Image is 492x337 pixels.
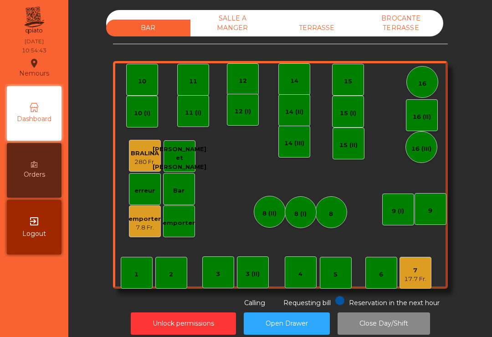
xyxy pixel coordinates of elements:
div: 6 [379,270,383,279]
div: 7.8 Fr. [128,223,161,232]
div: 15 (II) [339,141,358,150]
div: Bar [173,186,184,195]
div: 11 [189,77,197,86]
div: 8 (II) [262,209,277,218]
div: 3 (II) [246,270,260,279]
div: 17.7 Fr. [404,275,426,284]
div: [PERSON_NAME] et [PERSON_NAME] [153,145,206,172]
div: 9 [428,206,432,215]
div: 16 (II) [413,112,431,122]
div: 14 [290,77,298,86]
button: Open Drawer [244,312,330,335]
div: 16 (III) [411,144,431,153]
i: exit_to_app [29,216,40,227]
div: 12 [239,77,247,86]
span: Requesting bill [283,299,331,307]
button: Unlock permissions [131,312,236,335]
span: Orders [24,170,45,179]
div: erreur [134,186,155,195]
div: 8 (I) [294,209,307,219]
div: BROCANTE TERRASSE [359,10,443,36]
div: SALLE A MANGER [190,10,275,36]
div: Nemours [19,56,49,79]
div: emporter [128,214,161,224]
div: emporter [163,219,195,228]
div: 14 (II) [285,107,303,117]
div: 16 [418,79,426,88]
div: 10 (I) [134,109,150,118]
div: [DATE] [25,37,44,46]
div: 9 (I) [392,207,404,216]
div: 8 [329,209,333,219]
div: 11 (I) [185,108,201,117]
div: 10:54:43 [22,46,46,55]
div: 15 (I) [340,109,356,118]
div: 1 [134,270,138,279]
div: 14 (III) [284,139,304,148]
span: Calling [244,299,265,307]
div: 280 Fr. [131,158,159,167]
div: 12 (I) [235,107,251,116]
button: Close Day/Shift [338,312,430,335]
div: BRALINA [131,149,159,158]
span: Reservation in the next hour [349,299,440,307]
i: location_on [29,58,40,69]
div: 15 [344,77,352,86]
span: Dashboard [17,114,51,124]
div: TERRASSE [275,20,359,36]
div: 2 [169,270,173,279]
span: Logout [22,229,46,239]
div: 3 [216,270,220,279]
div: BAR [106,20,190,36]
div: 7 [404,266,426,275]
img: qpiato [23,5,45,36]
div: 4 [298,270,302,279]
div: 10 [138,77,146,86]
div: 5 [333,270,338,279]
